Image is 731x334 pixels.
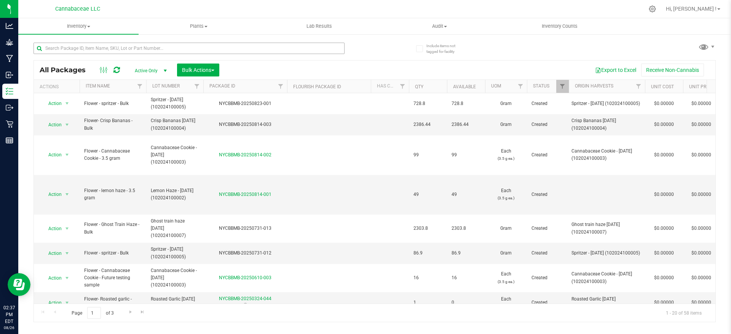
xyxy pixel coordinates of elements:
inline-svg: Manufacturing [6,55,13,62]
a: Qty [415,84,423,89]
span: Created [531,191,564,198]
div: Spritzer - [DATE] (102024100005) [571,250,643,257]
div: Actions [40,84,77,89]
p: (3.5 g ea.) [490,278,522,285]
span: Created [531,250,564,257]
p: 08/26 [3,325,15,331]
a: Filter [134,80,146,93]
span: Each [490,187,522,202]
div: Crisp Bananas [DATE] (102024100004) [571,117,643,132]
span: select [62,223,72,234]
span: 728.8 [413,100,442,107]
a: Filter [632,80,645,93]
p: (3.5 g ea.) [490,155,522,162]
span: 1 [413,299,442,306]
span: select [62,150,72,160]
span: select [62,273,72,283]
td: $0.00000 [645,264,683,293]
span: $0.00000 [688,119,715,130]
button: Bulk Actions [177,64,219,76]
span: Crisp Bananas [DATE] (102024100004) [151,117,199,132]
span: Include items not tagged for facility [426,43,464,54]
span: 16 [452,274,480,282]
a: Flourish Package ID [293,84,341,89]
span: Flower - Cannabaceae Cookie - Future testing sample [84,267,142,289]
span: select [62,248,72,259]
a: NYCBBMB-20250814-001 [219,192,271,197]
span: Spritzer - [DATE] (102024100005) [151,96,199,111]
div: Spritzer - [DATE] (102024100005) [571,100,643,107]
input: 1 [87,307,101,319]
a: NYCBBMB-20250610-003 [219,275,271,280]
span: Created [531,121,564,128]
inline-svg: Grow [6,38,13,46]
span: Roasted Garlic [DATE] (102024100008) [151,296,199,310]
span: Hi, [PERSON_NAME] ! [666,6,717,12]
span: Gram [490,121,522,128]
td: $0.00000 [645,292,683,313]
td: $0.00000 [645,135,683,175]
button: Export to Excel [590,64,641,76]
a: Unit Cost [651,84,674,89]
td: $0.00000 [645,243,683,264]
iframe: Resource center [8,273,30,296]
span: Each [490,148,522,162]
span: 99 [413,151,442,159]
span: Created [531,225,564,232]
span: $0.00000 [688,98,715,109]
span: Each [490,270,522,285]
a: Filter [191,80,203,93]
div: Cannabaceae Cookie - [DATE] (102024100003) [571,270,643,285]
a: NYCBBMB-20250324-044 [219,296,271,301]
p: (3.5 g ea.) [490,303,522,310]
span: 728.8 [452,100,480,107]
div: NYCBBMB-20250814-003 [202,121,288,128]
div: NYCBBMB-20250731-013 [202,225,288,232]
td: $0.00000 [645,215,683,243]
span: select [62,119,72,130]
span: Page of 3 [65,307,120,319]
span: select [62,98,72,109]
span: 2303.8 [452,225,480,232]
div: Quarantine Lock [202,303,288,310]
span: Plants [139,23,259,30]
span: Cannabaceae LLC [55,6,100,12]
span: select [62,297,72,308]
p: 02:37 PM EDT [3,304,15,325]
inline-svg: Inventory [6,87,13,95]
td: $0.00000 [645,93,683,114]
span: Bulk Actions [182,67,214,73]
span: 2386.44 [452,121,480,128]
a: Lot Number [152,83,180,89]
span: $0.00000 [688,272,715,283]
td: $0.00000 [645,114,683,135]
inline-svg: Analytics [6,22,13,30]
span: 49 [452,191,480,198]
span: Created [531,151,564,159]
a: Item Name [86,83,110,89]
span: Action [41,297,62,308]
input: Search Package ID, Item Name, SKU, Lot or Part Number... [34,43,345,54]
span: 16 [413,274,442,282]
span: Inventory Counts [531,23,588,30]
span: 2386.44 [413,121,442,128]
span: Action [41,273,62,283]
span: Created [531,274,564,282]
a: Filter [275,80,287,93]
a: Audit [379,18,500,34]
div: Roasted Garlic [DATE] (102024100008) [571,296,643,310]
span: Flower - Cannabaceae Cookie - 3.5 gram [84,148,142,162]
a: Go to the last page [137,307,148,317]
span: Flower- Roasted garlic - future testing sample [84,296,142,310]
span: Gram [490,100,522,107]
inline-svg: Inbound [6,71,13,79]
span: Inventory [18,23,139,30]
a: NYCBBMB-20250814-002 [219,152,271,157]
span: Created [531,299,564,306]
span: Lemon Haze - [DATE] (102024100002) [151,187,199,202]
div: Cannabaceae Cookie - [DATE] (102024100003) [571,148,643,162]
a: Go to the next page [125,307,136,317]
inline-svg: Outbound [6,104,13,111]
span: Gram [490,250,522,257]
a: Plants [139,18,259,34]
